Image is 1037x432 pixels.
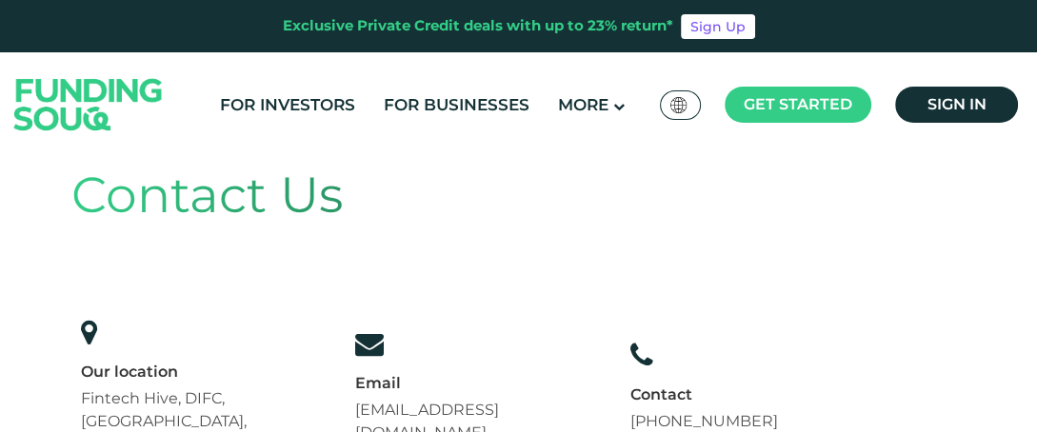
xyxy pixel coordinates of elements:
a: For Businesses [379,89,534,121]
a: Sign Up [681,14,755,39]
span: Get started [744,95,852,113]
span: Sign in [927,95,987,113]
a: Sign in [895,87,1018,123]
img: SA Flag [670,97,688,113]
span: More [558,95,608,114]
div: Contact [630,384,778,405]
a: [PHONE_NUMBER] [630,412,778,430]
div: Our location [81,362,320,383]
div: Exclusive Private Credit deals with up to 23% return* [283,15,673,37]
a: For Investors [215,89,360,121]
div: Contact Us [71,158,967,232]
div: Email [355,373,594,394]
